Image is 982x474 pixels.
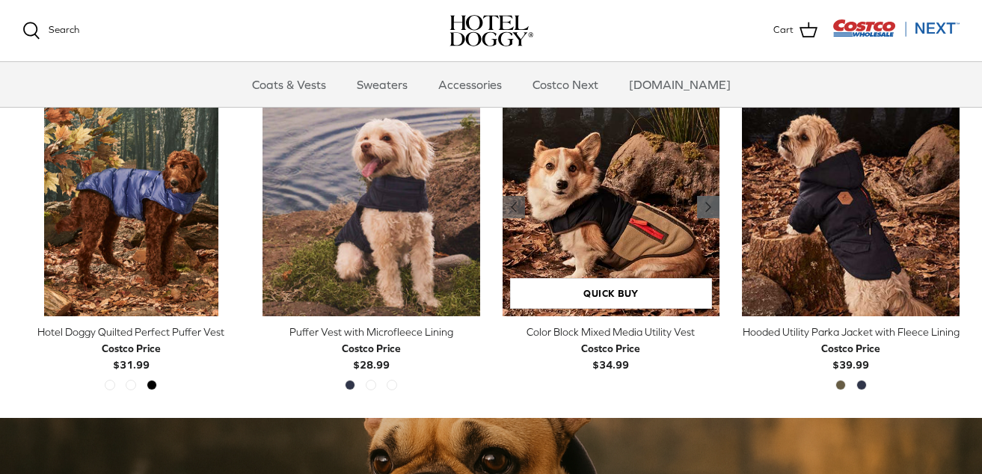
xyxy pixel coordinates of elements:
[832,19,960,37] img: Costco Next
[503,196,525,218] a: Previous
[102,340,161,357] div: Costco Price
[742,324,960,374] a: Hooded Utility Parka Jacket with Fleece Lining Costco Price$39.99
[832,28,960,40] a: Visit Costco Next
[49,24,79,35] span: Search
[22,22,79,40] a: Search
[821,340,880,357] div: Costco Price
[22,99,240,316] a: Hotel Doggy Quilted Perfect Puffer Vest
[503,324,720,340] div: Color Block Mixed Media Utility Vest
[449,15,533,46] img: hoteldoggycom
[239,62,340,107] a: Coats & Vests
[22,324,240,340] div: Hotel Doggy Quilted Perfect Puffer Vest
[697,196,719,218] a: Previous
[343,62,421,107] a: Sweaters
[102,340,161,371] b: $31.99
[581,340,640,357] div: Costco Price
[263,324,480,340] div: Puffer Vest with Microfleece Lining
[742,99,960,316] a: Hooded Utility Parka Jacket with Fleece Lining
[425,62,515,107] a: Accessories
[503,324,720,374] a: Color Block Mixed Media Utility Vest Costco Price$34.99
[581,340,640,371] b: $34.99
[519,62,612,107] a: Costco Next
[510,278,713,309] a: Quick buy
[263,324,480,374] a: Puffer Vest with Microfleece Lining Costco Price$28.99
[503,99,720,316] a: Color Block Mixed Media Utility Vest
[22,324,240,374] a: Hotel Doggy Quilted Perfect Puffer Vest Costco Price$31.99
[616,62,744,107] a: [DOMAIN_NAME]
[342,340,401,357] div: Costco Price
[821,340,880,371] b: $39.99
[449,15,533,46] a: hoteldoggy.com hoteldoggycom
[742,324,960,340] div: Hooded Utility Parka Jacket with Fleece Lining
[263,99,480,316] a: Puffer Vest with Microfleece Lining
[773,21,817,40] a: Cart
[342,340,401,371] b: $28.99
[773,22,794,38] span: Cart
